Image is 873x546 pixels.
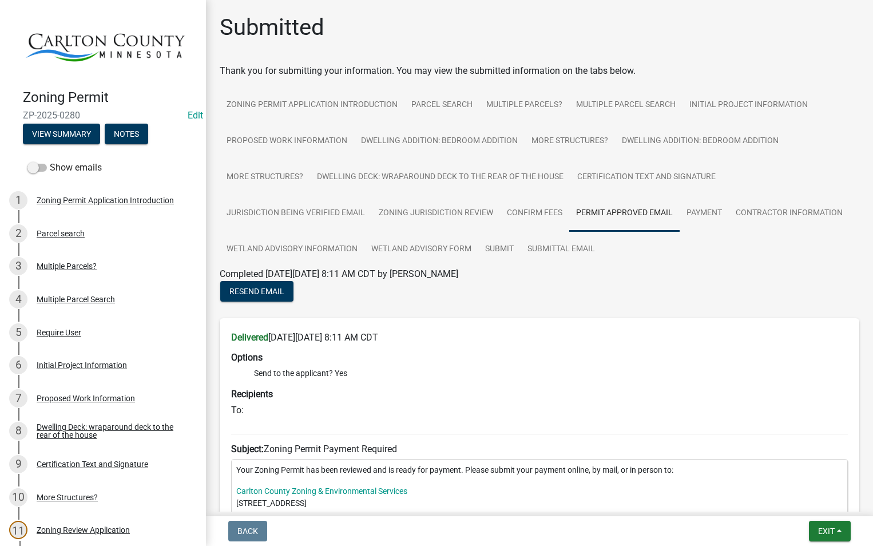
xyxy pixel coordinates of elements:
[525,123,615,160] a: More Structures?
[220,87,404,124] a: Zoning Permit Application Introduction
[818,527,835,536] span: Exit
[228,521,267,541] button: Back
[220,268,458,279] span: Completed [DATE][DATE] 8:11 AM CDT by [PERSON_NAME]
[220,14,324,41] h1: Submitted
[37,230,85,238] div: Parcel search
[23,124,100,144] button: View Summary
[231,405,848,416] h6: To:
[9,323,27,342] div: 5
[9,191,27,209] div: 1
[9,521,27,539] div: 11
[37,329,81,337] div: Require User
[570,159,723,196] a: Certification Text and Signature
[188,110,203,121] wm-modal-confirm: Edit Application Number
[37,394,135,402] div: Proposed Work Information
[37,196,174,204] div: Zoning Permit Application Introduction
[220,64,859,78] div: Thank you for submitting your information. You may view the submitted information on the tabs below.
[236,486,407,496] a: Carlton County Zoning & Environmental Services
[220,159,310,196] a: More Structures?
[237,527,258,536] span: Back
[569,87,682,124] a: Multiple Parcel Search
[37,423,188,439] div: Dwelling Deck: wraparound deck to the rear of the house
[231,389,273,399] strong: Recipients
[729,195,850,232] a: Contractor Information
[809,521,851,541] button: Exit
[37,493,98,501] div: More Structures?
[521,231,602,268] a: Submittal Email
[105,124,148,144] button: Notes
[231,444,848,454] h6: Zoning Permit Payment Required
[231,352,263,363] strong: Options
[680,195,729,232] a: Payment
[220,195,372,232] a: Jurisdiction Being Verified Email
[220,123,354,160] a: Proposed Work Information
[188,110,203,121] a: Edit
[615,123,785,160] a: Dwelling Addition: Bedroom addition
[37,526,130,534] div: Zoning Review Application
[220,281,293,302] button: Resend Email
[254,367,848,379] li: Send to the applicant? Yes
[9,224,27,243] div: 2
[236,485,843,545] p: [STREET_ADDRESS] Room 103 [GEOGRAPHIC_DATA], [GEOGRAPHIC_DATA] 55718 P: [PHONE_NUMBER]
[27,161,102,175] label: Show emails
[105,130,148,140] wm-modal-confirm: Notes
[500,195,569,232] a: Confirm Fees
[478,231,521,268] a: Submit
[231,332,848,343] h6: [DATE][DATE] 8:11 AM CDT
[37,295,115,303] div: Multiple Parcel Search
[37,460,148,468] div: Certification Text and Signature
[236,464,843,476] p: Your Zoning Permit has been reviewed and is ready for payment. Please submit your payment online,...
[37,262,97,270] div: Multiple Parcels?
[9,389,27,407] div: 7
[9,422,27,440] div: 8
[682,87,815,124] a: Initial Project Information
[23,110,183,121] span: ZP-2025-0280
[372,195,500,232] a: Zoning Jurisdiction Review
[9,290,27,308] div: 4
[479,87,569,124] a: Multiple Parcels?
[23,130,100,140] wm-modal-confirm: Summary
[569,195,680,232] a: Permit Approved Email
[404,87,479,124] a: Parcel search
[231,444,264,454] strong: Subject:
[9,356,27,374] div: 6
[231,332,268,343] strong: Delivered
[37,361,127,369] div: Initial Project Information
[23,12,188,77] img: Carlton County, Minnesota
[364,231,478,268] a: Wetland Advisory Form
[9,257,27,275] div: 3
[9,455,27,473] div: 9
[310,159,570,196] a: Dwelling Deck: wraparound deck to the rear of the house
[23,89,197,106] h4: Zoning Permit
[229,287,284,296] span: Resend Email
[220,231,364,268] a: Wetland Advisory Information
[354,123,525,160] a: Dwelling Addition: Bedroom addition
[9,488,27,507] div: 10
